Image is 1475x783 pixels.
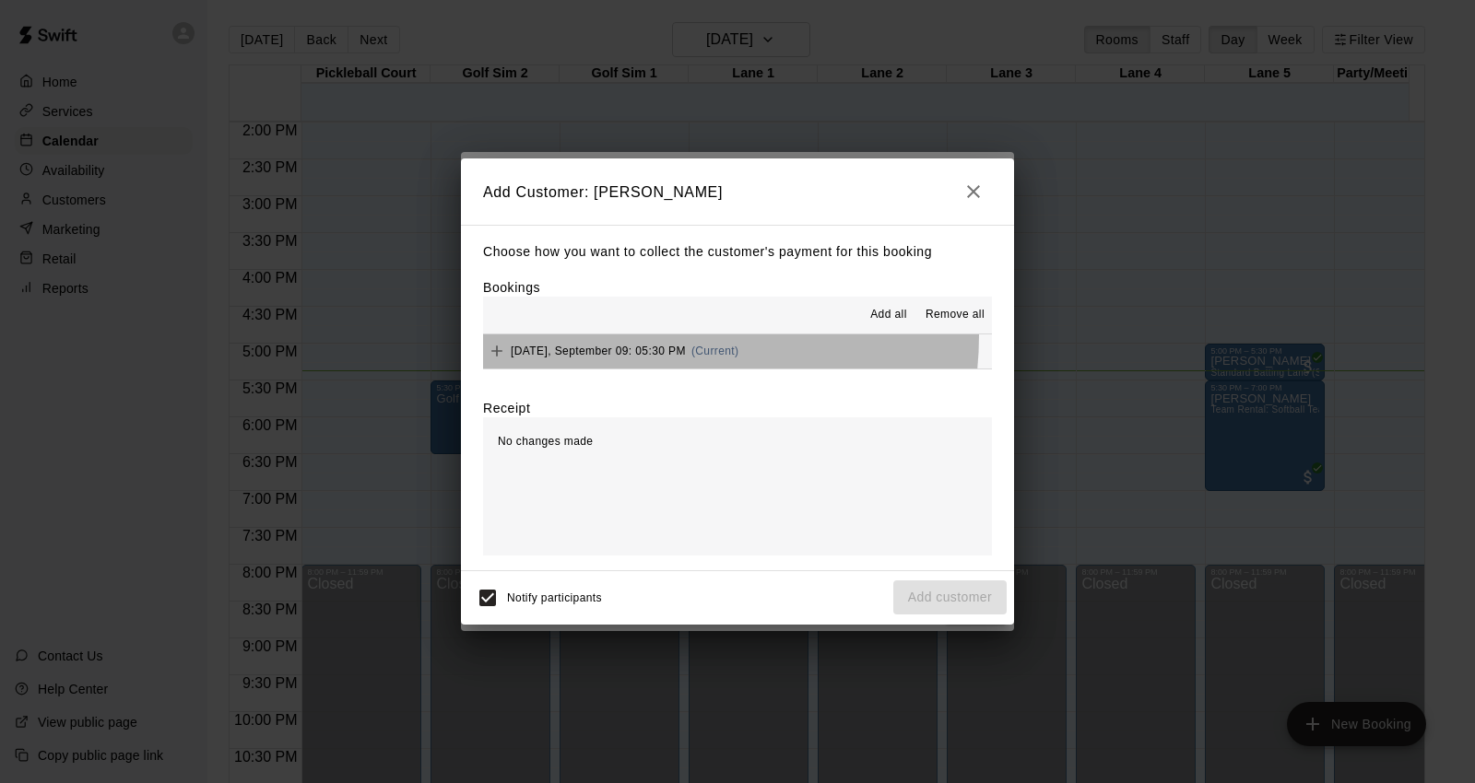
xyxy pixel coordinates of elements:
span: Notify participants [507,591,602,604]
button: Add all [859,300,918,330]
h2: Add Customer: [PERSON_NAME] [461,158,1014,225]
span: (Current) [691,345,739,357]
span: No changes made [498,435,593,448]
label: Receipt [483,399,530,417]
button: Remove all [918,300,992,330]
span: [DATE], September 09: 05:30 PM [511,345,686,357]
span: Remove all [926,306,985,324]
button: Add[DATE], September 09: 05:30 PM(Current) [483,334,992,368]
span: Add all [870,306,907,324]
span: Add [483,344,511,357]
label: Bookings [483,280,540,295]
p: Choose how you want to collect the customer's payment for this booking [483,240,992,263]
